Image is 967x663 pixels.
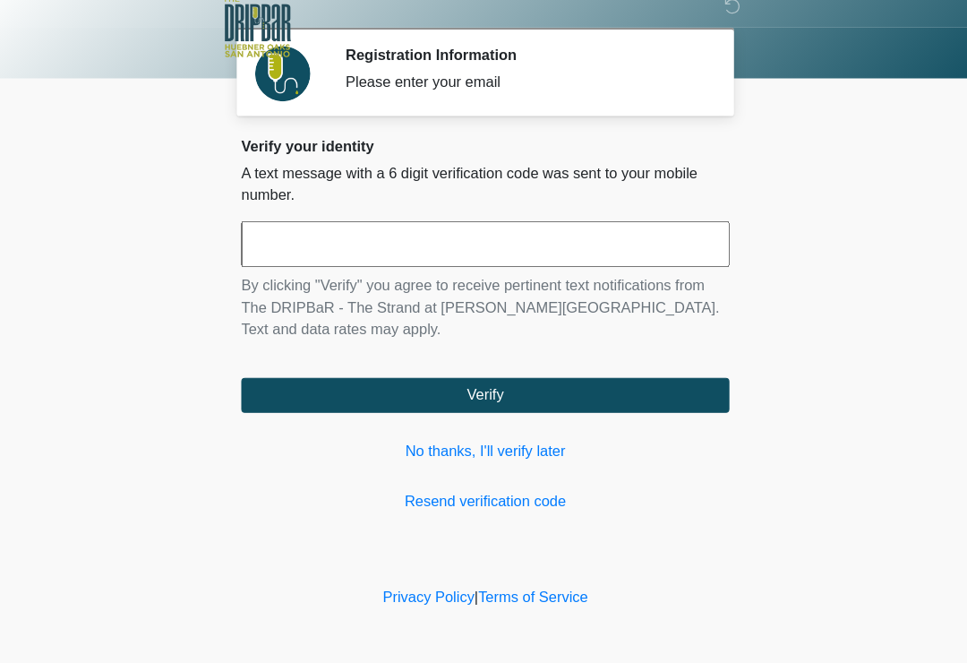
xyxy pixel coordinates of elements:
a: Resend verification code [246,495,721,516]
a: Terms of Service [476,590,583,606]
p: A text message with a 6 digit verification code was sent to your mobile number. [246,176,721,219]
a: Privacy Policy [384,590,474,606]
a: No thanks, I'll verify later [246,446,721,468]
button: Verify [246,385,721,419]
div: Please enter your email [347,87,694,108]
a: | [473,590,476,606]
img: Agent Avatar [260,63,313,116]
h2: Verify your identity [246,151,721,168]
img: The DRIPBaR - The Strand at Huebner Oaks Logo [228,13,295,73]
p: By clicking "Verify" you agree to receive pertinent text notifications from The DRIPBaR - The Str... [246,285,721,349]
